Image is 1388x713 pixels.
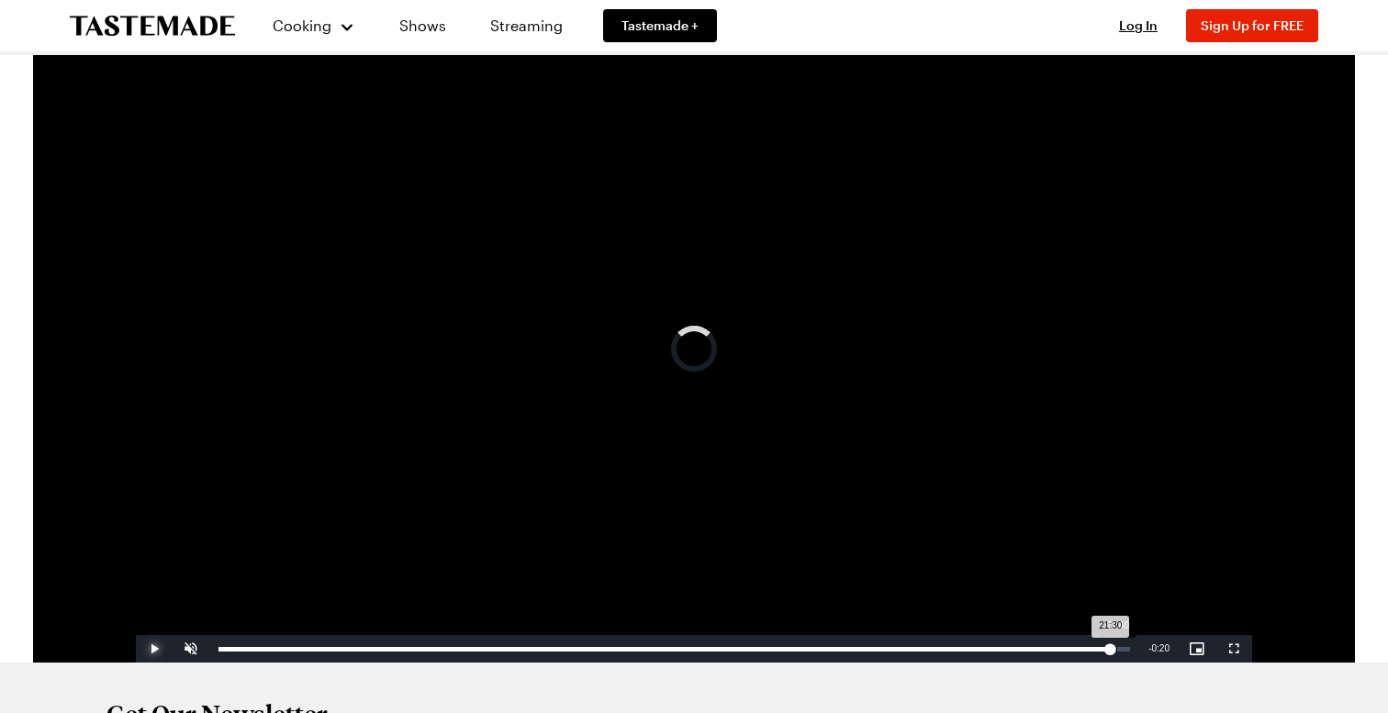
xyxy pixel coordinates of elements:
button: Fullscreen [1215,635,1252,663]
span: Log In [1119,17,1158,33]
button: Sign Up for FREE [1186,9,1318,42]
button: Unmute [173,635,209,663]
a: To Tastemade Home Page [70,16,235,37]
span: - [1148,643,1151,653]
div: Progress Bar [218,647,1130,652]
button: Picture-in-Picture [1179,635,1215,663]
button: Play [136,635,173,663]
button: Cooking [272,4,355,48]
video-js: Video Player [136,35,1252,663]
span: Cooking [273,17,331,34]
span: Sign Up for FREE [1201,17,1304,33]
span: Tastemade + [621,17,699,35]
a: Tastemade + [603,9,717,42]
button: Log In [1102,17,1175,35]
span: 0:20 [1152,643,1170,653]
